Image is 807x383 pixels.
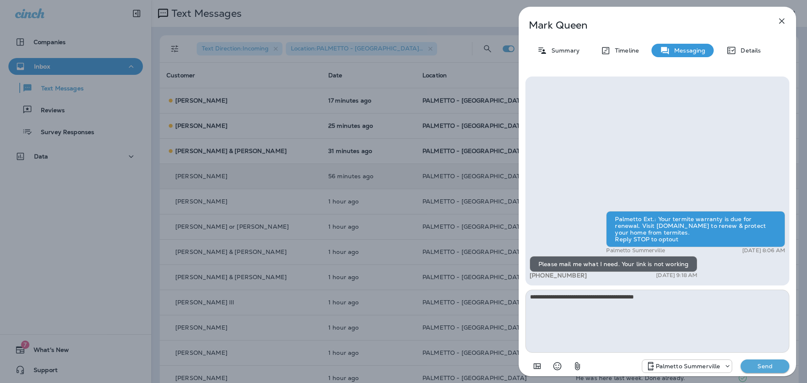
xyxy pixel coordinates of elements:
[529,358,546,375] button: Add in a premade template
[611,47,639,54] p: Timeline
[530,272,587,279] span: [PHONE_NUMBER]
[642,361,732,371] div: +1 (843) 594-2691
[736,47,761,54] p: Details
[656,272,697,279] p: [DATE] 9:18 AM
[547,47,580,54] p: Summary
[741,359,789,373] button: Send
[670,47,705,54] p: Messaging
[747,362,783,370] p: Send
[549,358,566,375] button: Select an emoji
[742,247,785,254] p: [DATE] 8:06 AM
[606,211,785,247] div: Palmetto Ext.: Your termite warranty is due for renewal. Visit [DOMAIN_NAME] to renew & protect y...
[606,247,665,254] p: Palmetto Summerville
[529,19,758,31] p: Mark Queen
[530,256,697,272] div: Please mail me what I need. Your link is not working
[656,363,720,370] p: Palmetto Summerville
